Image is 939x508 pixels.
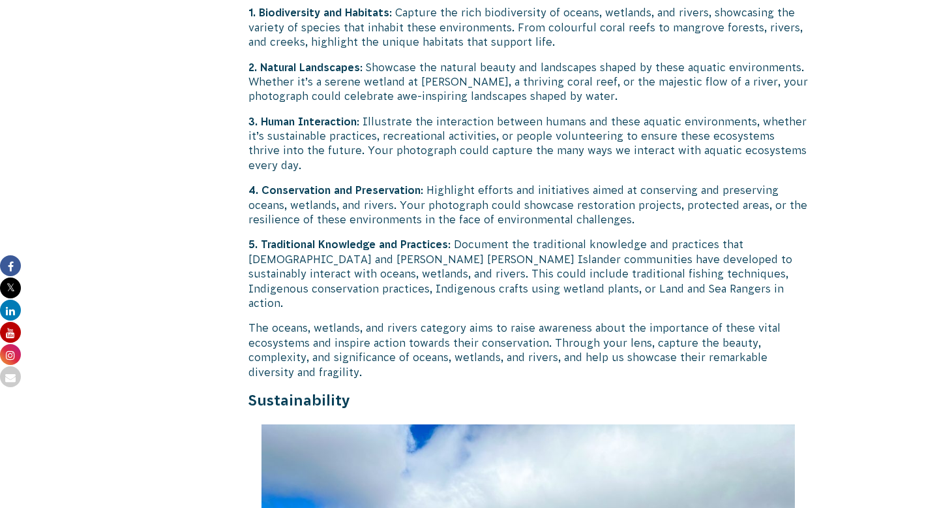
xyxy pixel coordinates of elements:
[248,321,808,379] p: The oceans, wetlands, and rivers category aims to raise awareness about the importance of these v...
[248,237,808,310] p: : Document the traditional knowledge and practices that [DEMOGRAPHIC_DATA] and [PERSON_NAME] [PER...
[248,5,808,49] p: : Capture the rich biodiversity of oceans, wetlands, and rivers, showcasing the variety of specie...
[248,238,448,250] strong: 5. Traditional Knowledge and Practices
[248,114,808,173] p: : Illustrate the interaction between humans and these aquatic environments, whether it’s sustaina...
[248,60,808,104] p: : Showcase the natural beauty and landscapes shaped by these aquatic environments. Whether it’s a...
[248,392,350,409] strong: Sustainability
[248,184,421,196] strong: 4. Conservation and Preservation
[248,7,389,18] strong: 1. Biodiversity and Habitats
[248,61,360,73] strong: 2. Natural Landscapes
[248,116,357,127] strong: 3. Human Interaction
[248,183,808,227] p: : Highlight efforts and initiatives aimed at conserving and preserving oceans, wetlands, and rive...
